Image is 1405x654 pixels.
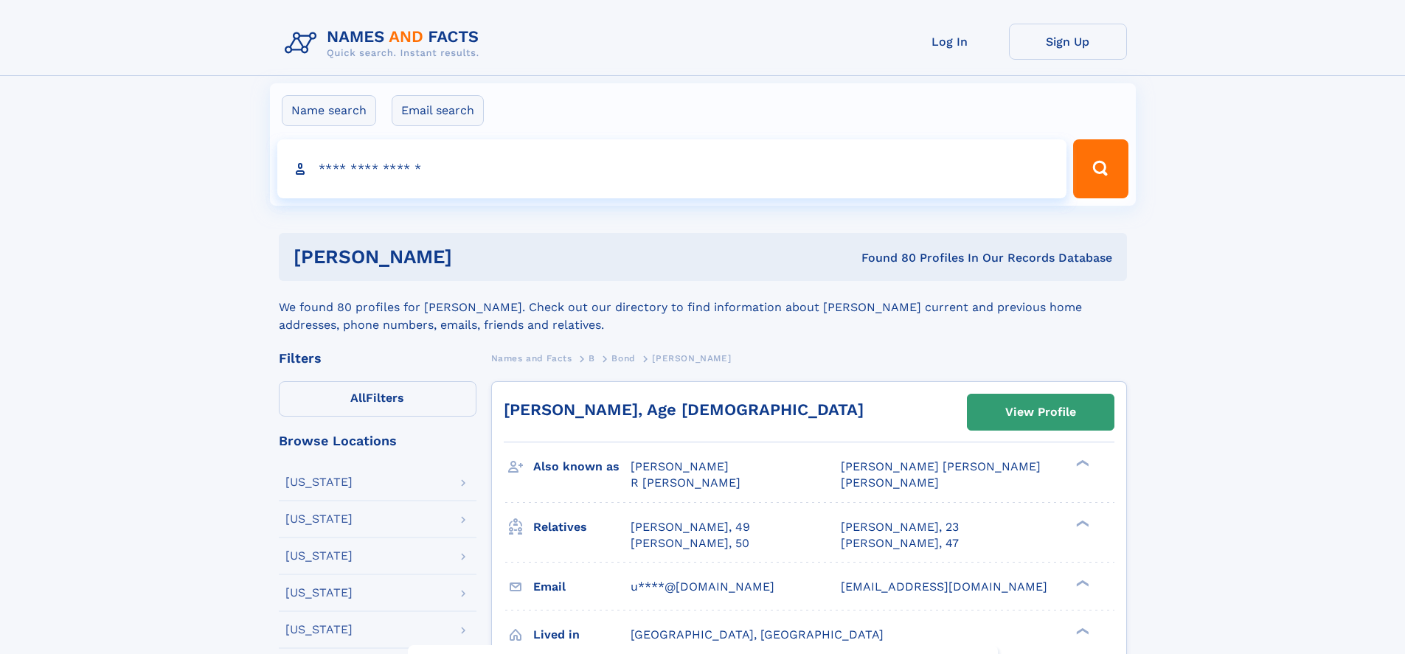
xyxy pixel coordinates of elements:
span: Bond [611,353,635,363]
div: ❯ [1072,626,1090,636]
label: Filters [279,381,476,417]
input: search input [277,139,1067,198]
div: Browse Locations [279,434,476,448]
div: [US_STATE] [285,550,353,562]
div: ❯ [1072,459,1090,468]
span: [EMAIL_ADDRESS][DOMAIN_NAME] [841,580,1047,594]
a: B [589,349,595,367]
a: [PERSON_NAME], 49 [631,519,750,535]
a: [PERSON_NAME], 50 [631,535,749,552]
a: [PERSON_NAME], 23 [841,519,959,535]
span: R [PERSON_NAME] [631,476,740,490]
div: ❯ [1072,578,1090,588]
span: [PERSON_NAME] [652,353,731,363]
label: Name search [282,95,376,126]
a: Log In [891,24,1009,60]
div: ❯ [1072,518,1090,528]
h3: Also known as [533,454,631,479]
div: We found 80 profiles for [PERSON_NAME]. Check out our directory to find information about [PERSON... [279,281,1127,334]
span: [PERSON_NAME] [PERSON_NAME] [841,459,1041,473]
a: [PERSON_NAME], 47 [841,535,959,552]
div: Filters [279,352,476,365]
h3: Relatives [533,515,631,540]
h1: [PERSON_NAME] [294,248,657,266]
h3: Email [533,574,631,599]
span: B [589,353,595,363]
span: [PERSON_NAME] [631,459,729,473]
span: [PERSON_NAME] [841,476,939,490]
div: [US_STATE] [285,587,353,599]
div: [US_STATE] [285,624,353,636]
img: Logo Names and Facts [279,24,491,63]
a: Names and Facts [491,349,572,367]
div: View Profile [1005,395,1076,429]
h3: Lived in [533,622,631,647]
a: Bond [611,349,635,367]
a: View Profile [968,394,1114,430]
div: Found 80 Profiles In Our Records Database [656,250,1112,266]
label: Email search [392,95,484,126]
span: All [350,391,366,405]
button: Search Button [1073,139,1128,198]
a: [PERSON_NAME], Age [DEMOGRAPHIC_DATA] [504,400,864,419]
div: [US_STATE] [285,513,353,525]
span: [GEOGRAPHIC_DATA], [GEOGRAPHIC_DATA] [631,627,884,641]
div: [US_STATE] [285,476,353,488]
a: Sign Up [1009,24,1127,60]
